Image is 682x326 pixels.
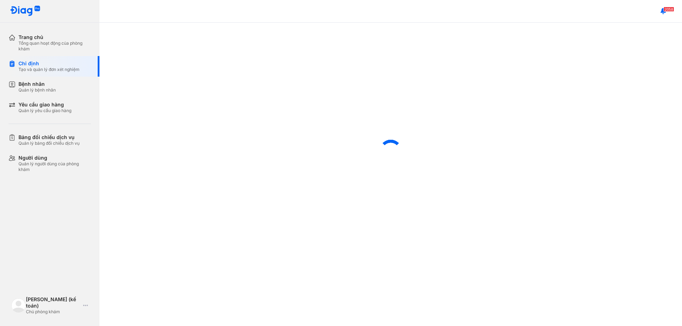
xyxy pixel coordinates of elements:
[18,108,71,114] div: Quản lý yêu cầu giao hàng
[664,7,674,12] span: 2058
[18,161,91,172] div: Quản lý người dùng của phòng khám
[26,309,81,315] div: Chủ phòng khám
[10,6,40,17] img: logo
[18,67,80,72] div: Tạo và quản lý đơn xét nghiệm
[26,296,81,309] div: [PERSON_NAME] (kế toán)
[18,40,91,52] div: Tổng quan hoạt động của phòng khám
[18,140,80,146] div: Quản lý bảng đối chiếu dịch vụ
[18,87,56,93] div: Quản lý bệnh nhân
[18,60,80,67] div: Chỉ định
[18,101,71,108] div: Yêu cầu giao hàng
[18,134,80,140] div: Bảng đối chiếu dịch vụ
[18,81,56,87] div: Bệnh nhân
[18,155,91,161] div: Người dùng
[11,298,26,313] img: logo
[18,34,91,40] div: Trang chủ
